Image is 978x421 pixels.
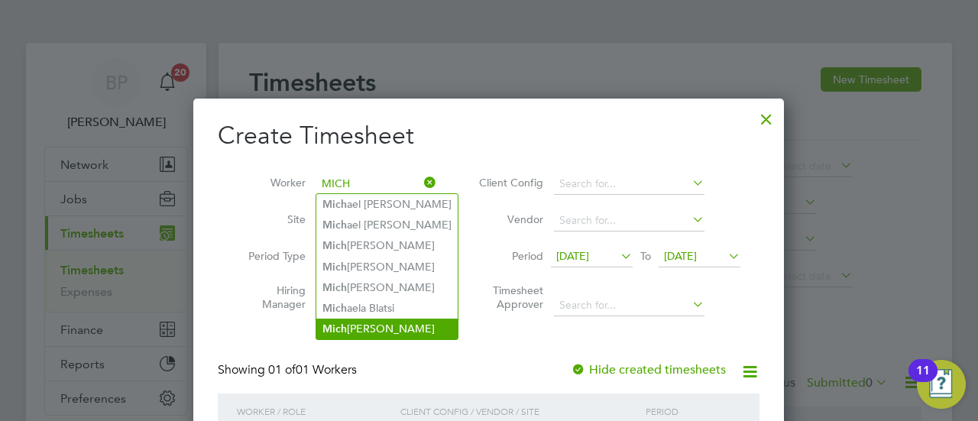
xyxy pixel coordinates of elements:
div: Showing [218,362,360,378]
label: Hiring Manager [237,283,306,311]
input: Search for... [554,173,704,195]
li: [PERSON_NAME] [316,257,458,277]
li: ael [PERSON_NAME] [316,215,458,235]
input: Search for... [316,173,436,195]
li: [PERSON_NAME] [316,235,458,256]
b: Mich [322,219,347,232]
h2: Create Timesheet [218,120,759,152]
label: Site [237,212,306,226]
li: [PERSON_NAME] [316,277,458,298]
div: 11 [916,371,930,390]
li: [PERSON_NAME] [316,319,458,339]
b: Mich [322,198,347,211]
b: Mich [322,322,347,335]
label: Period [474,249,543,263]
label: Vendor [474,212,543,226]
span: 01 of [268,362,296,377]
label: Period Type [237,249,306,263]
label: Timesheet Approver [474,283,543,311]
li: aela Blatsi [316,298,458,319]
b: Mich [322,281,347,294]
label: Client Config [474,176,543,189]
button: Open Resource Center, 11 new notifications [917,360,966,409]
b: Mich [322,261,347,274]
label: Hide created timesheets [571,362,726,377]
span: [DATE] [664,249,697,263]
input: Search for... [554,295,704,316]
input: Search for... [554,210,704,232]
b: Mich [322,239,347,252]
span: [DATE] [556,249,589,263]
li: ael [PERSON_NAME] [316,194,458,215]
label: Worker [237,176,306,189]
b: Mich [322,302,347,315]
span: To [636,246,656,266]
span: 01 Workers [268,362,357,377]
